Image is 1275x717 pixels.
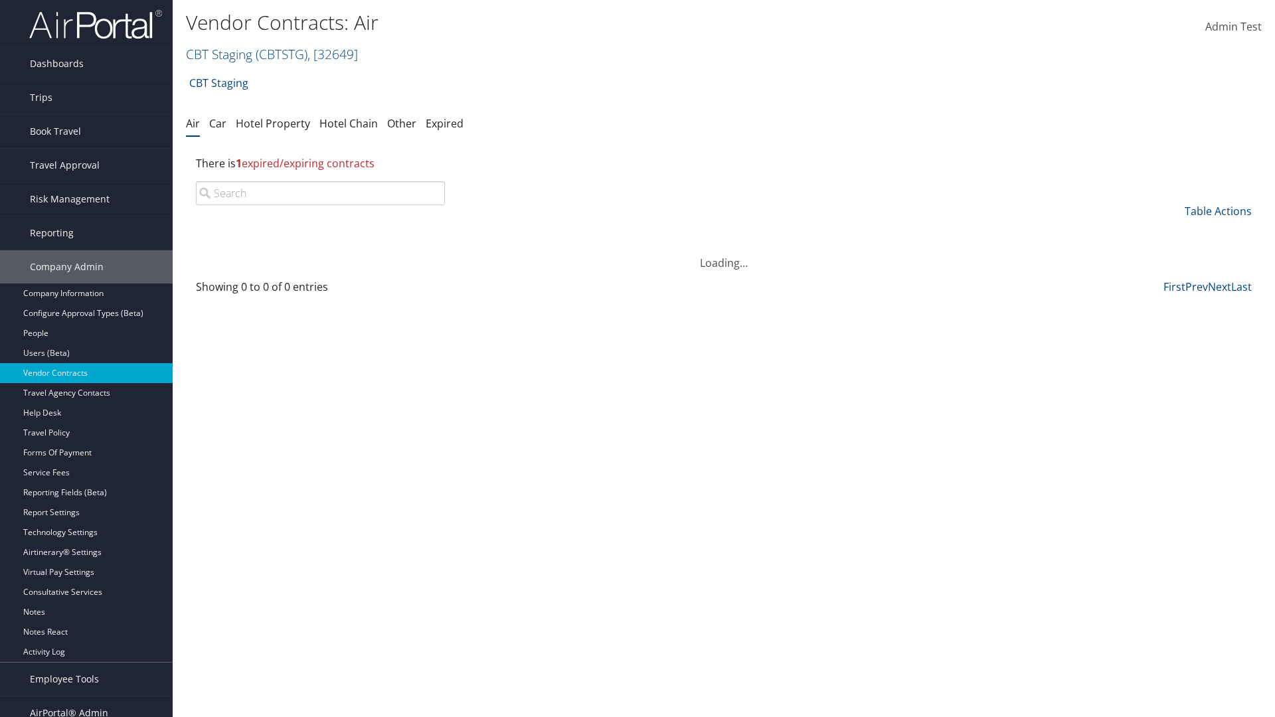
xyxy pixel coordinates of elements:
[30,216,74,250] span: Reporting
[29,9,162,40] img: airportal-logo.png
[30,250,104,283] span: Company Admin
[236,116,310,131] a: Hotel Property
[196,279,445,301] div: Showing 0 to 0 of 0 entries
[256,45,307,63] span: ( CBTSTG )
[30,183,110,216] span: Risk Management
[186,239,1262,271] div: Loading...
[307,45,358,63] span: , [ 32649 ]
[189,70,248,96] a: CBT Staging
[387,116,416,131] a: Other
[1205,7,1262,48] a: Admin Test
[209,116,226,131] a: Car
[30,47,84,80] span: Dashboards
[1163,279,1185,294] a: First
[30,663,99,696] span: Employee Tools
[1231,279,1252,294] a: Last
[186,9,903,37] h1: Vendor Contracts: Air
[196,181,445,205] input: Search
[1205,19,1262,34] span: Admin Test
[319,116,378,131] a: Hotel Chain
[186,145,1262,181] div: There is
[236,156,242,171] strong: 1
[30,81,52,114] span: Trips
[186,45,358,63] a: CBT Staging
[30,149,100,182] span: Travel Approval
[30,115,81,148] span: Book Travel
[1185,279,1208,294] a: Prev
[1208,279,1231,294] a: Next
[186,116,200,131] a: Air
[236,156,375,171] span: expired/expiring contracts
[1185,204,1252,218] a: Table Actions
[426,116,464,131] a: Expired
